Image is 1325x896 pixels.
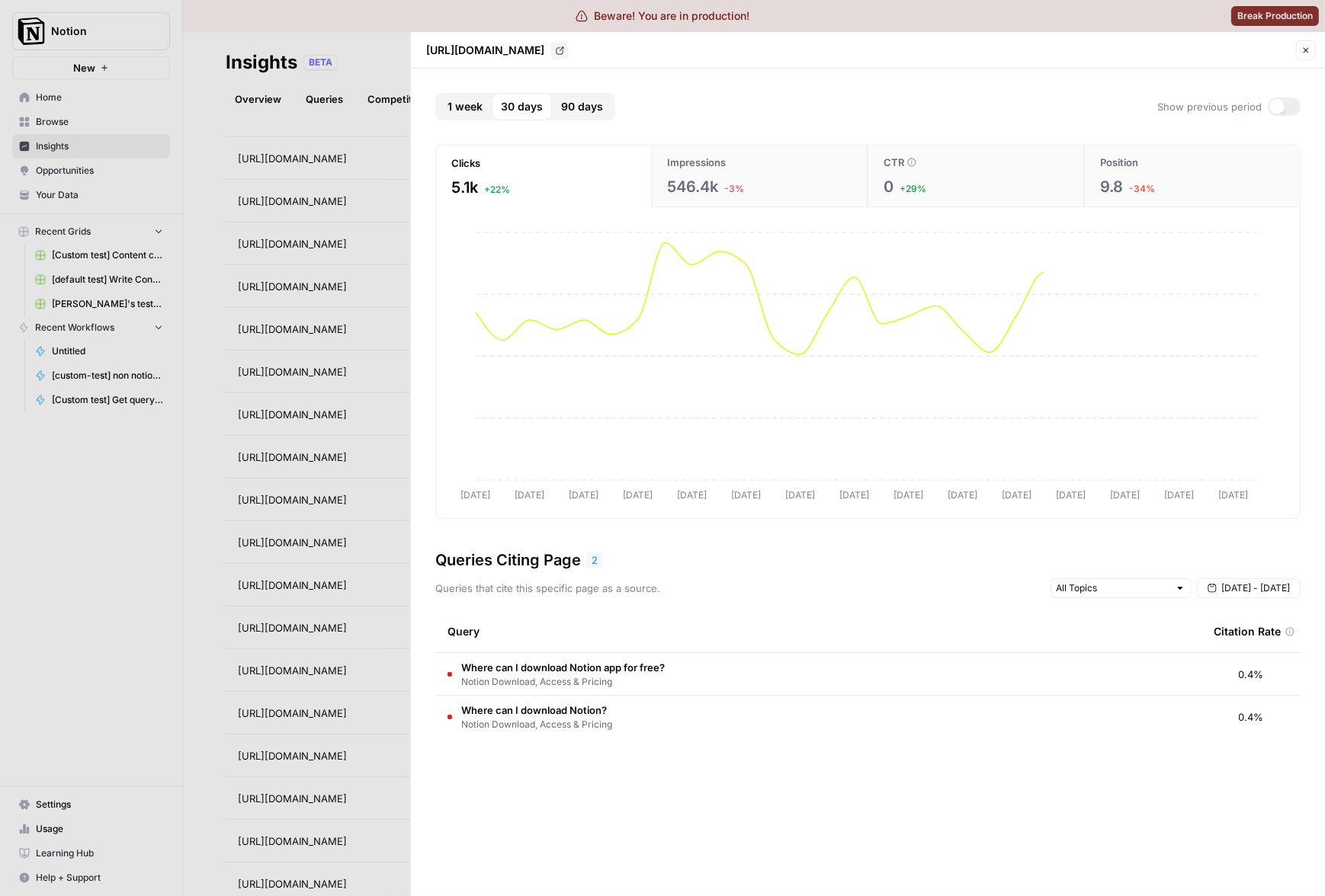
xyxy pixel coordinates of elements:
span: CTR [884,155,904,170]
tspan: [DATE] [461,490,491,501]
span: +29% [900,182,926,196]
span: Citation Rate [1214,624,1281,639]
h3: Queries Citing Page [435,549,581,571]
tspan: [DATE] [785,490,815,501]
button: Position9.8-34% [1084,146,1300,207]
span: Where can I download Notion app for free? [461,660,665,675]
tspan: [DATE] [623,490,653,501]
span: 9.8 [1100,176,1123,197]
span: [DATE] - [DATE] [1221,581,1290,595]
tspan: [DATE] [1218,490,1248,501]
button: 1 week [438,93,492,120]
span: Show previous period [1157,99,1262,114]
button: Impressions546.4k-3% [651,146,868,207]
tspan: [DATE] [569,490,598,501]
tspan: [DATE] [1164,490,1194,501]
span: Clicks [451,155,480,171]
span: 0 [884,176,893,197]
button: Clicks5.1k+22% [436,146,651,207]
span: Notion Download, Access & Pricing [461,675,665,689]
span: 90 days [561,99,603,114]
span: 1 week [448,99,483,114]
tspan: [DATE] [1110,490,1140,501]
p: [URL][DOMAIN_NAME] [426,43,544,58]
tspan: [DATE] [1056,490,1086,501]
span: -34% [1129,182,1155,196]
tspan: [DATE] [948,490,977,501]
input: All Topics [1056,581,1169,596]
span: Position [1100,155,1138,170]
span: 30 days [501,99,543,114]
span: Impressions [667,155,726,170]
a: Go to page https://www.notion.com/product/calendar/download [550,41,569,59]
span: Notion Download, Access & Pricing [461,718,612,731]
button: [DATE] - [DATE] [1197,578,1301,598]
span: 546.4k [667,176,718,197]
button: CTR0+29% [868,146,1084,207]
span: 0.4% [1239,709,1264,725]
span: -3% [724,182,744,196]
button: 90 days [552,93,612,120]
div: Query [448,610,1189,652]
p: Queries that cite this specific page as a source. [435,581,660,596]
span: 5.1k [451,177,478,198]
tspan: [DATE] [839,490,869,501]
span: 0.4% [1239,667,1264,682]
tspan: [DATE] [731,490,761,501]
tspan: [DATE] [1002,490,1031,501]
tspan: [DATE] [515,490,544,501]
tspan: [DATE] [677,490,707,501]
span: Where can I download Notion? [461,702,612,718]
span: +22% [484,183,510,197]
div: 2 [587,552,602,568]
tspan: [DATE] [893,490,923,501]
